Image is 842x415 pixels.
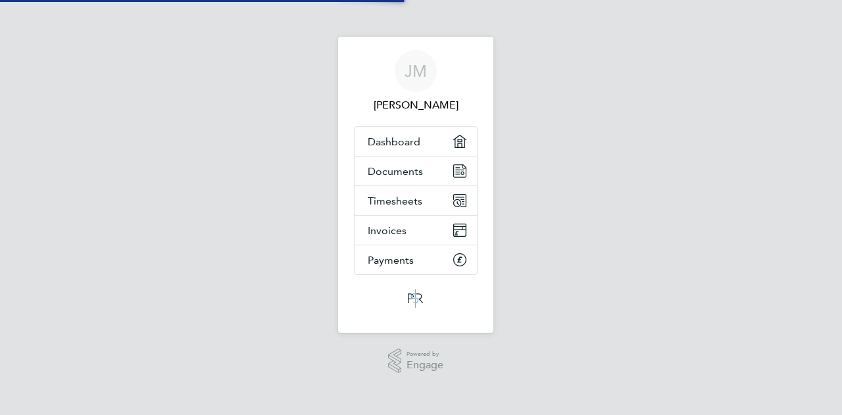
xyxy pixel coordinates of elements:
[368,224,407,237] span: Invoices
[355,216,477,245] a: Invoices
[355,186,477,215] a: Timesheets
[354,50,478,113] a: JM[PERSON_NAME]
[355,127,477,156] a: Dashboard
[368,195,422,207] span: Timesheets
[405,62,427,80] span: JM
[388,349,444,374] a: Powered byEngage
[354,97,478,113] span: Julie Millerchip
[368,165,423,178] span: Documents
[407,360,443,371] span: Engage
[355,245,477,274] a: Payments
[354,288,478,309] a: Go to home page
[407,349,443,360] span: Powered by
[404,288,428,309] img: psrsolutions-logo-retina.png
[355,157,477,185] a: Documents
[368,254,414,266] span: Payments
[368,135,420,148] span: Dashboard
[338,37,493,333] nav: Main navigation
